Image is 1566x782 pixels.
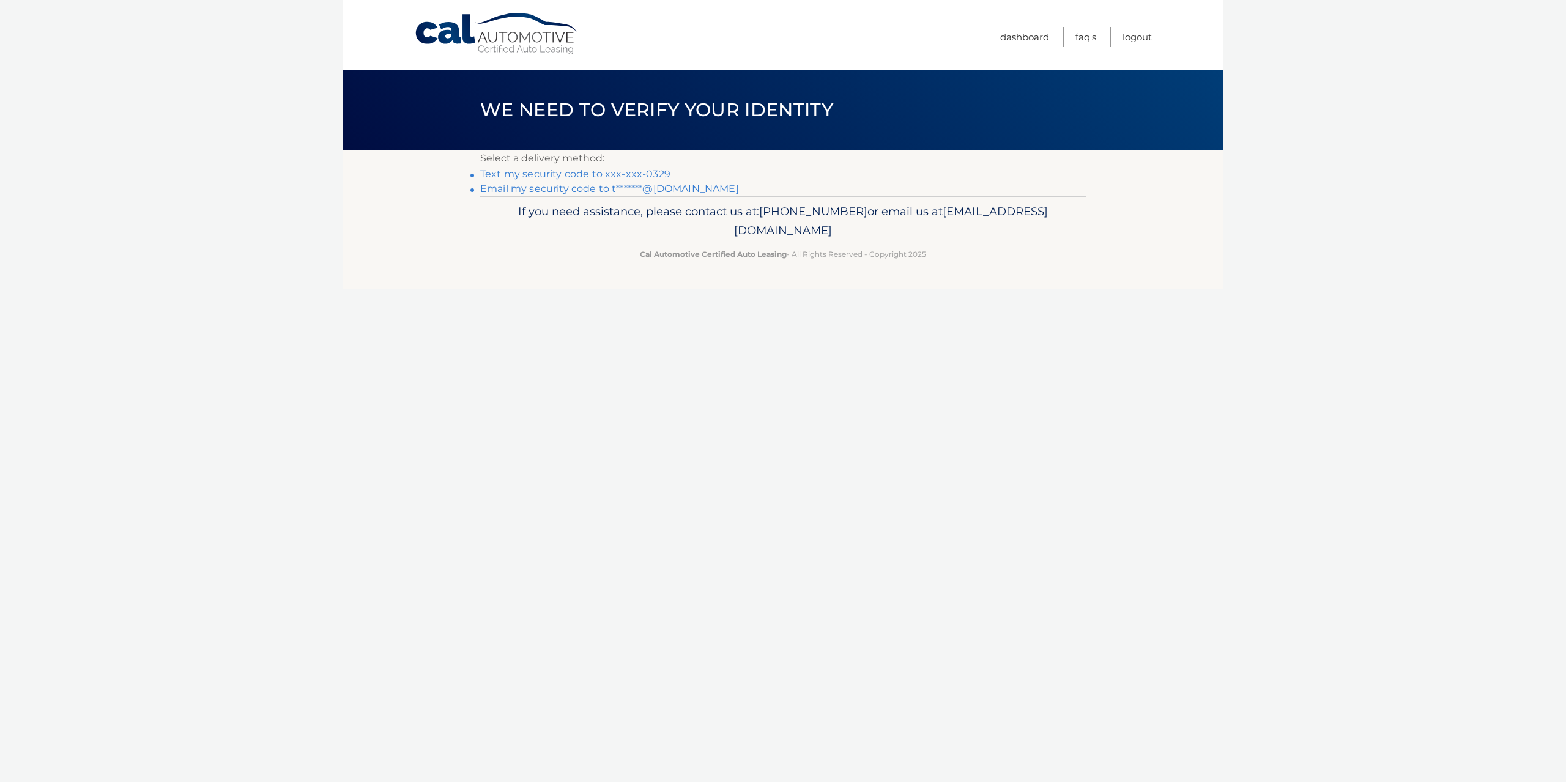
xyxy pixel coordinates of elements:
[414,12,579,56] a: Cal Automotive
[480,183,739,194] a: Email my security code to t*******@[DOMAIN_NAME]
[480,168,670,180] a: Text my security code to xxx-xxx-0329
[1000,27,1049,47] a: Dashboard
[1123,27,1152,47] a: Logout
[1075,27,1096,47] a: FAQ's
[480,150,1086,167] p: Select a delivery method:
[488,248,1078,260] p: - All Rights Reserved - Copyright 2025
[759,204,867,218] span: [PHONE_NUMBER]
[488,202,1078,241] p: If you need assistance, please contact us at: or email us at
[480,98,833,121] span: We need to verify your identity
[640,249,787,259] strong: Cal Automotive Certified Auto Leasing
